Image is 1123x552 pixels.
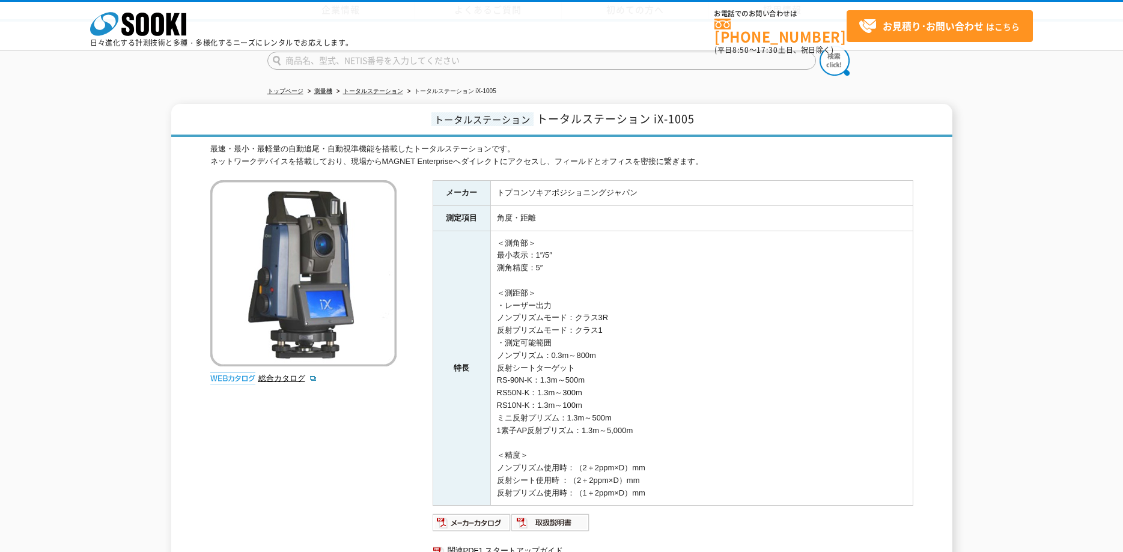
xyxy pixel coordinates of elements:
a: [PHONE_NUMBER] [714,19,847,43]
th: 特長 [433,231,490,506]
span: 17:30 [756,44,778,55]
a: トータルステーション [343,88,403,94]
input: 商品名、型式、NETIS番号を入力してください [267,52,816,70]
td: 角度・距離 [490,205,913,231]
img: メーカーカタログ [433,513,511,532]
a: 総合カタログ [258,374,317,383]
a: トップページ [267,88,303,94]
li: トータルステーション iX-1005 [405,85,496,98]
span: お電話でのお問い合わせは [714,10,847,17]
span: 8:50 [732,44,749,55]
th: 測定項目 [433,205,490,231]
a: お見積り･お問い合わせはこちら [847,10,1033,42]
td: ＜測角部＞ 最小表示：1″/5″ 測角精度：5″ ＜測距部＞ ・レーザー出力 ノンプリズムモード：クラス3R 反射プリズムモード：クラス1 ・測定可能範囲 ノンプリズム：0.3m～800m 反射... [490,231,913,506]
img: 取扱説明書 [511,513,590,532]
a: 測量機 [314,88,332,94]
span: トータルステーション [431,112,534,126]
span: トータルステーション iX-1005 [537,111,695,127]
span: はこちら [859,17,1020,35]
div: 最速・最小・最軽量の自動追尾・自動視準機能を搭載したトータルステーションです。 ネットワークデバイスを搭載しており、現場からMAGNET Enterpriseへダイレクトにアクセスし、フィールド... [210,143,913,168]
img: btn_search.png [820,46,850,76]
a: 取扱説明書 [511,521,590,530]
span: (平日 ～ 土日、祝日除く) [714,44,833,55]
strong: お見積り･お問い合わせ [883,19,984,33]
p: 日々進化する計測技術と多種・多様化するニーズにレンタルでお応えします。 [90,39,353,46]
th: メーカー [433,180,490,205]
a: メーカーカタログ [433,521,511,530]
img: webカタログ [210,372,255,384]
img: トータルステーション iX-1005 [210,180,397,366]
td: トプコンソキアポジショニングジャパン [490,180,913,205]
